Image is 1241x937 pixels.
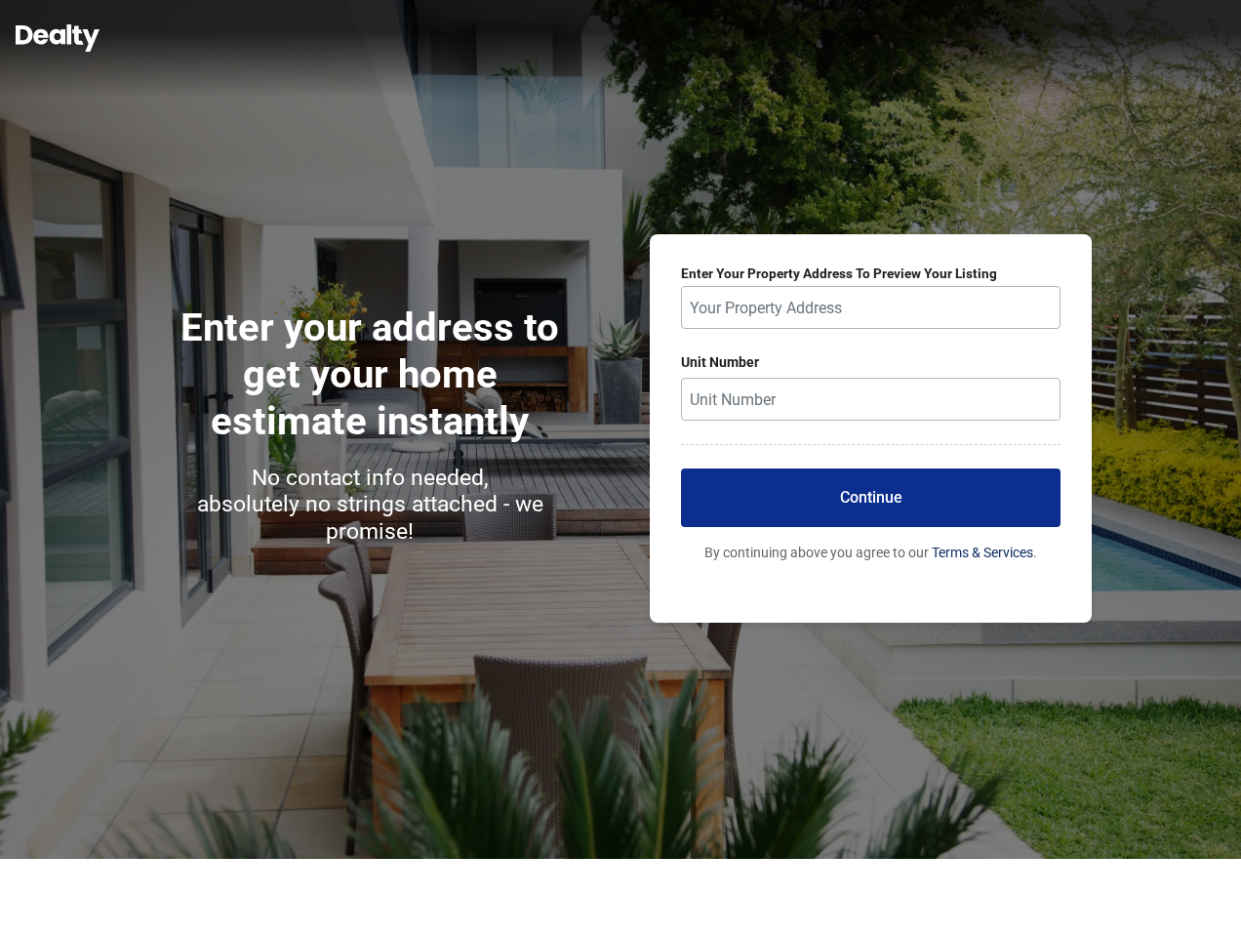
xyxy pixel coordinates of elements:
input: Unit Number [681,378,1061,421]
label: Enter Your Property Address To Preview Your Listing [681,265,1061,281]
img: Dealty - Buy, Sell & Rent Homes [16,24,100,52]
h1: Enter your address to get your home estimate instantly [165,305,576,552]
a: Terms & Services [932,545,1033,560]
label: Unit Number [681,352,1061,373]
p: By continuing above you agree to our . [681,543,1061,563]
input: Your Property Address [681,286,1061,329]
button: Continue [681,468,1061,527]
iframe: Intercom live chat [1175,871,1221,917]
h3: No contact info needed, absolutely no strings attached - we promise! [165,465,576,545]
